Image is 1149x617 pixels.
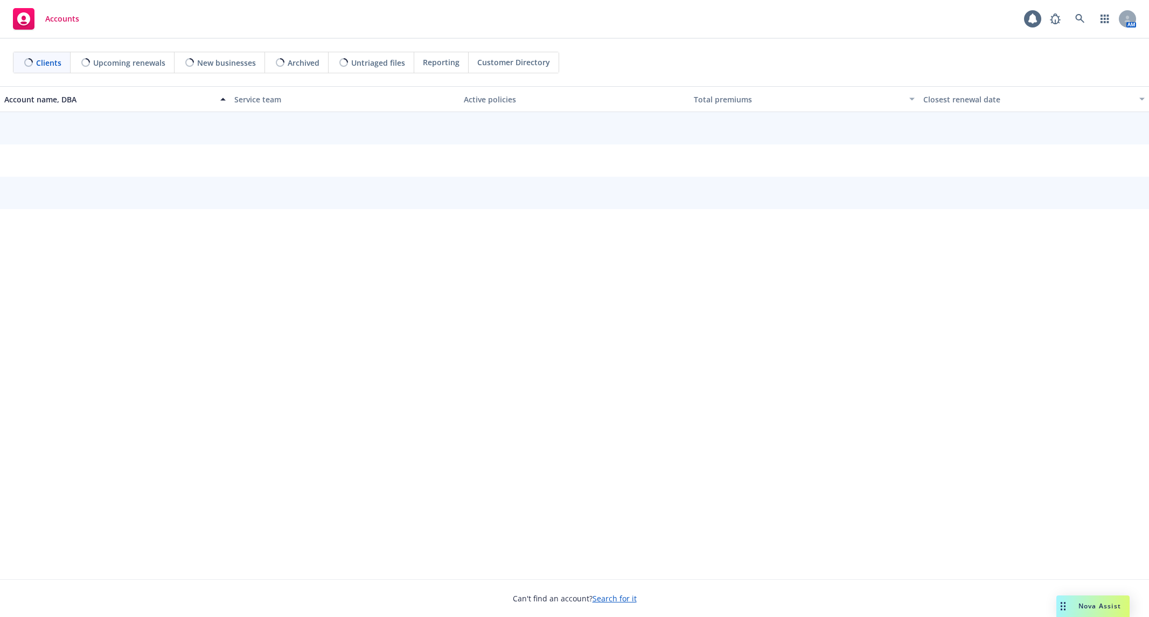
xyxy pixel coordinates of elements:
[464,94,685,105] div: Active policies
[1044,8,1066,30] a: Report a Bug
[923,94,1133,105] div: Closest renewal date
[9,4,83,34] a: Accounts
[690,86,920,112] button: Total premiums
[288,57,319,68] span: Archived
[45,15,79,23] span: Accounts
[1069,8,1091,30] a: Search
[351,57,405,68] span: Untriaged files
[1078,601,1121,611] span: Nova Assist
[36,57,61,68] span: Clients
[919,86,1149,112] button: Closest renewal date
[4,94,214,105] div: Account name, DBA
[694,94,903,105] div: Total premiums
[1056,595,1070,617] div: Drag to move
[93,57,165,68] span: Upcoming renewals
[1056,595,1130,617] button: Nova Assist
[1094,8,1116,30] a: Switch app
[593,593,637,604] a: Search for it
[477,57,550,68] span: Customer Directory
[230,86,460,112] button: Service team
[513,593,637,604] span: Can't find an account?
[459,86,690,112] button: Active policies
[234,94,456,105] div: Service team
[423,57,459,68] span: Reporting
[197,57,256,68] span: New businesses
